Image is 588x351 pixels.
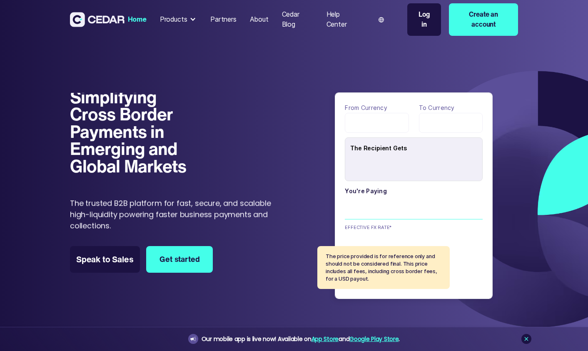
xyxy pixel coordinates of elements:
a: About [247,10,272,29]
h1: Simplifying Cross Border Payments in Emerging and Global Markets [70,88,194,174]
div: The Recipient Gets [350,140,482,156]
form: payField [345,102,483,264]
a: Partners [207,10,240,29]
div: Help Center [326,10,361,30]
div: Home [128,15,147,25]
div: Products [157,11,200,28]
div: Products [160,15,187,25]
div: Log in [416,10,433,30]
a: Cedar Blog [279,5,316,34]
div: Cedar Blog [282,10,313,30]
a: Google Play Store [349,335,399,343]
p: The trusted B2B platform for fast, secure, and scalable high-liquidity powering faster business p... [70,198,277,232]
a: Speak to Sales [70,246,140,273]
a: Log in [407,3,441,36]
div: Partners [210,15,237,25]
label: From currency [345,102,409,113]
label: You're paying [345,186,483,196]
a: Home [125,10,150,29]
div: EFFECTIVE FX RATE* [345,224,393,231]
a: Help Center [323,5,364,34]
div: About [250,15,269,25]
a: Create an account [449,3,518,36]
label: To currency [419,102,483,113]
a: App Store [311,335,339,343]
img: announcement [190,336,197,342]
p: The price provided is for reference only and should not be considered final. This price includes ... [326,253,441,282]
a: Get started [146,246,213,273]
div: Our mobile app is live now! Available on and . [202,334,400,344]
